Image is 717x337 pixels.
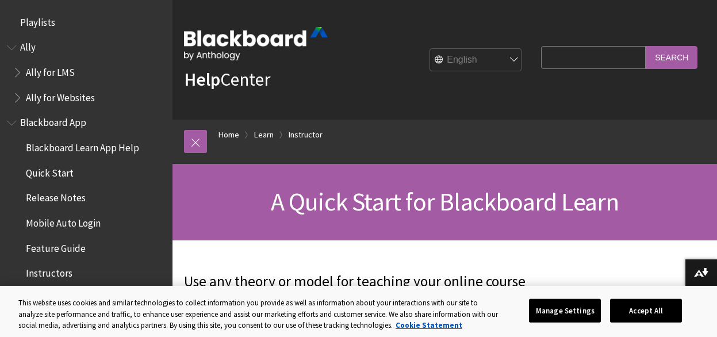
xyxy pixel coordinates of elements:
[7,13,166,32] nav: Book outline for Playlists
[20,38,36,53] span: Ally
[184,27,328,60] img: Blackboard by Anthology
[26,63,75,78] span: Ally for LMS
[7,38,166,108] nav: Book outline for Anthology Ally Help
[26,163,74,179] span: Quick Start
[20,13,55,28] span: Playlists
[430,49,522,72] select: Site Language Selector
[26,213,101,229] span: Mobile Auto Login
[26,88,95,104] span: Ally for Websites
[184,271,535,333] p: Use any theory or model for teaching your online course with Blackboard Learn because it's open, ...
[184,68,270,91] a: HelpCenter
[26,264,72,279] span: Instructors
[26,138,139,154] span: Blackboard Learn App Help
[20,113,86,129] span: Blackboard App
[289,128,323,142] a: Instructor
[271,186,619,217] span: A Quick Start for Blackboard Learn
[218,128,239,142] a: Home
[610,298,682,323] button: Accept All
[646,46,697,68] input: Search
[184,68,220,91] strong: Help
[18,297,502,331] div: This website uses cookies and similar technologies to collect information you provide as well as ...
[254,128,274,142] a: Learn
[26,189,86,204] span: Release Notes
[529,298,601,323] button: Manage Settings
[26,239,86,254] span: Feature Guide
[396,320,462,330] a: More information about your privacy, opens in a new tab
